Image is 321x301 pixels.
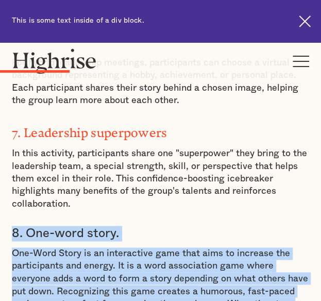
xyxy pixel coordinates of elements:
[12,57,309,107] p: For hybrid leadership meetings, participants can choose a virtual background representing a hobby...
[12,126,167,133] strong: 7. Leadership superpowers
[12,226,309,241] h3: 8. One-word story.
[12,48,97,74] img: Highrise logo
[299,15,311,27] img: Cross icon
[12,147,309,210] p: In this activity, participants share one "superpower" they bring to the leadership team, a specia...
